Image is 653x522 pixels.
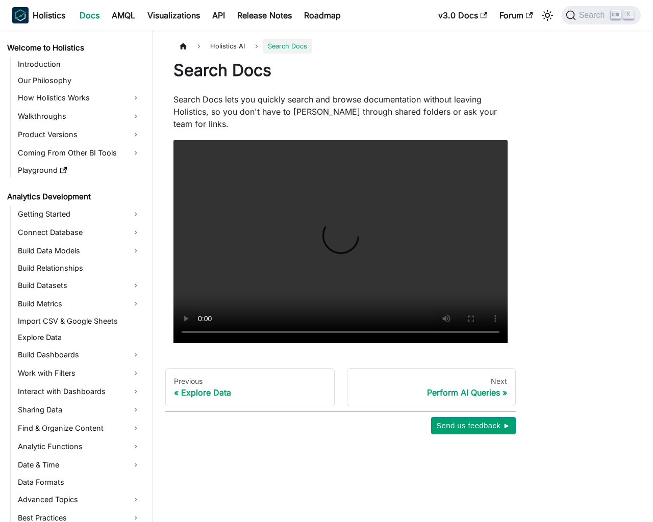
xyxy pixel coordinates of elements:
[73,7,106,23] a: Docs
[173,39,508,54] nav: Breadcrumbs
[106,7,141,23] a: AMQL
[205,39,250,54] span: Holistics AI
[539,7,556,23] button: Switch between dark and light mode (currently light mode)
[298,7,347,23] a: Roadmap
[15,475,144,489] a: Data Formats
[33,9,65,21] b: Holistics
[15,277,144,294] a: Build Datasets
[15,108,144,124] a: Walkthroughs
[141,7,206,23] a: Visualizations
[15,57,144,71] a: Introduction
[165,368,335,407] a: PreviousExplore Data
[15,491,144,508] a: Advanced Topics
[15,365,144,381] a: Work with Filters
[15,402,144,418] a: Sharing Data
[4,41,144,55] a: Welcome to Holistics
[15,243,144,259] a: Build Data Models
[15,126,144,143] a: Product Versions
[623,10,634,19] kbd: K
[15,224,144,241] a: Connect Database
[432,7,493,23] a: v3.0 Docs
[15,90,144,106] a: How Holistics Works
[436,419,511,432] span: Send us feedback ►
[15,438,144,455] a: Analytic Functions
[174,377,326,386] div: Previous
[15,457,144,473] a: Date & Time
[173,140,508,343] video: Your browser does not support embedding video, but you can .
[4,190,144,204] a: Analytics Development
[431,417,516,434] button: Send us feedback ►
[15,383,144,400] a: Interact with Dashboards
[15,145,144,161] a: Coming From Other BI Tools
[15,420,144,436] a: Find & Organize Content
[12,7,65,23] a: HolisticsHolistics
[231,7,298,23] a: Release Notes
[174,387,326,398] div: Explore Data
[173,39,193,54] a: Home page
[165,368,516,407] nav: Docs pages
[576,11,611,20] span: Search
[15,296,144,312] a: Build Metrics
[206,7,231,23] a: API
[15,261,144,275] a: Build Relationships
[173,93,508,130] p: Search Docs lets you quickly search and browse documentation without leaving Holistics, so you do...
[15,163,144,177] a: Playground
[347,368,516,407] a: NextPerform AI Queries
[493,7,539,23] a: Forum
[356,387,508,398] div: Perform AI Queries
[263,39,312,54] span: Search Docs
[15,347,144,363] a: Build Dashboards
[15,330,144,345] a: Explore Data
[173,60,508,81] h1: Search Docs
[12,7,29,23] img: Holistics
[356,377,508,386] div: Next
[15,314,144,328] a: Import CSV & Google Sheets
[15,206,144,222] a: Getting Started
[562,6,641,24] button: Search (Ctrl+K)
[15,73,144,88] a: Our Philosophy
